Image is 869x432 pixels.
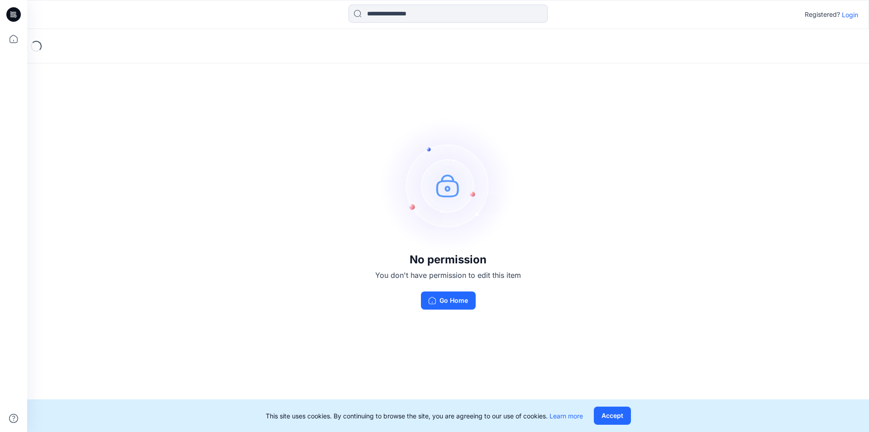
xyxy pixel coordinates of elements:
p: Registered? [805,9,840,20]
a: Learn more [549,412,583,420]
button: Go Home [421,291,476,310]
p: Login [842,10,858,19]
button: Accept [594,407,631,425]
p: You don't have permission to edit this item [375,270,521,281]
img: no-perm.svg [380,117,516,253]
h3: No permission [375,253,521,266]
p: This site uses cookies. By continuing to browse the site, you are agreeing to our use of cookies. [266,411,583,421]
